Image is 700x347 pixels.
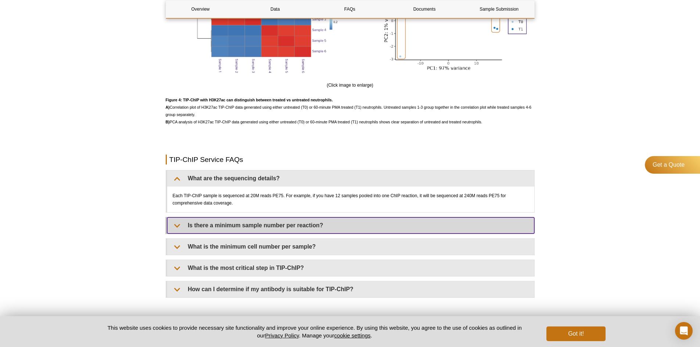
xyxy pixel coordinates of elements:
p: This website uses cookies to provide necessary site functionality and improve your online experie... [95,324,535,339]
span: Correlation plot of H3K27ac TIP-ChIP data generated using either untreated (T0) or 60-minute PMA ... [166,98,532,124]
button: Got it! [546,326,605,341]
button: cookie settings [334,332,370,339]
summary: Is there a minimum sample number per reaction? [167,217,534,234]
summary: What is the most critical step in TIP-ChIP? [167,260,534,276]
summary: What is the minimum cell number per sample? [167,239,534,255]
strong: Figure 4: TIP-ChIP with H3K27ac can distinguish between treated vs untreated neutrophils. [166,98,333,102]
a: Data [241,0,310,18]
summary: What are the sequencing details? [167,170,534,187]
a: Documents [390,0,459,18]
div: Open Intercom Messenger [675,322,693,340]
a: Overview [166,0,235,18]
strong: B) [166,120,170,124]
a: Get a Quote [645,156,700,174]
a: FAQs [315,0,384,18]
h2: TIP-ChIP Service FAQs [166,155,535,165]
a: Sample Submission [464,0,534,18]
strong: A) [166,105,170,109]
div: Each TIP-ChIP sample is sequenced at 20M reads PE75. For example, if you have 12 samples pooled i... [167,187,534,212]
a: Privacy Policy [265,332,299,339]
summary: How can I determine if my antibody is suitable for TIP-ChIP? [167,281,534,297]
